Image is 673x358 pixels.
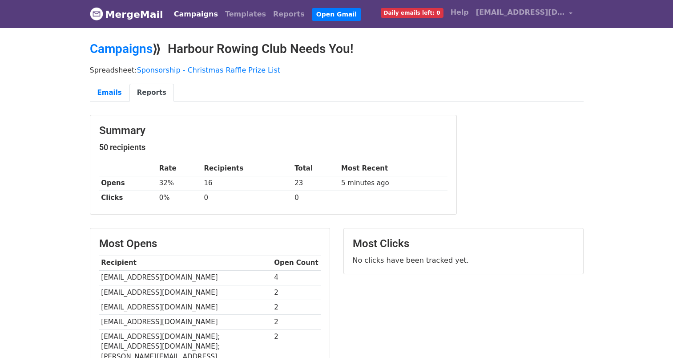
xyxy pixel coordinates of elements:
td: 23 [292,176,339,191]
a: Help [447,4,472,21]
th: Total [292,161,339,176]
td: 4 [272,270,321,285]
h3: Most Opens [99,237,321,250]
a: Open Gmail [312,8,361,21]
span: [EMAIL_ADDRESS][DOMAIN_NAME] [476,7,565,18]
a: [EMAIL_ADDRESS][DOMAIN_NAME] [472,4,576,24]
td: 32% [157,176,202,191]
th: Rate [157,161,202,176]
h3: Summary [99,124,447,137]
th: Opens [99,176,157,191]
th: Recipients [202,161,293,176]
h3: Most Clicks [353,237,574,250]
a: Campaigns [90,41,153,56]
a: Reports [129,84,174,102]
th: Most Recent [339,161,447,176]
img: MergeMail logo [90,7,103,20]
h5: 50 recipients [99,142,447,152]
td: 16 [202,176,293,191]
a: MergeMail [90,5,163,24]
td: 2 [272,285,321,300]
td: 2 [272,300,321,314]
a: Daily emails left: 0 [377,4,447,21]
td: 0 [202,191,293,205]
td: [EMAIL_ADDRESS][DOMAIN_NAME] [99,300,272,314]
p: Spreadsheet: [90,65,584,75]
td: [EMAIL_ADDRESS][DOMAIN_NAME] [99,270,272,285]
a: Campaigns [170,5,222,23]
h2: ⟫ Harbour Rowing Club Needs You! [90,41,584,57]
th: Recipient [99,256,272,270]
span: Daily emails left: 0 [381,8,443,18]
a: Reports [270,5,308,23]
td: 0 [292,191,339,205]
a: Sponsorship - Christmas Raffle Prize List [137,66,280,74]
a: Emails [90,84,129,102]
td: 2 [272,314,321,329]
td: 5 minutes ago [339,176,447,191]
a: Templates [222,5,270,23]
td: [EMAIL_ADDRESS][DOMAIN_NAME] [99,285,272,300]
td: [EMAIL_ADDRESS][DOMAIN_NAME] [99,314,272,329]
th: Open Count [272,256,321,270]
p: No clicks have been tracked yet. [353,256,574,265]
td: 0% [157,191,202,205]
th: Clicks [99,191,157,205]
